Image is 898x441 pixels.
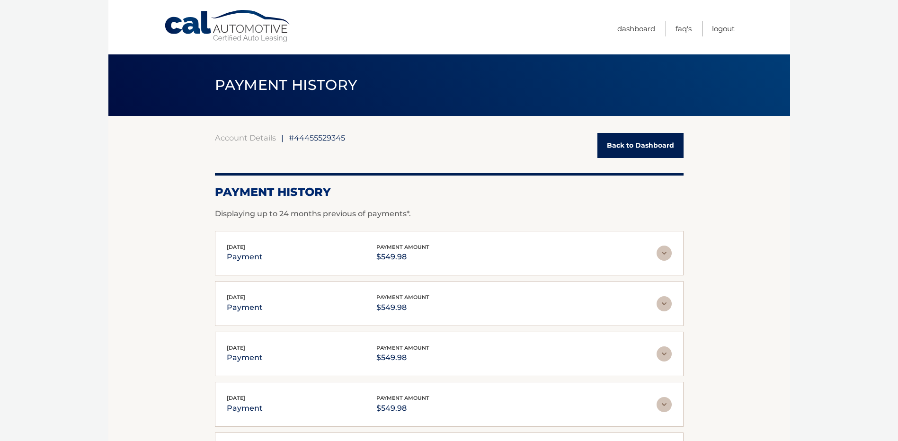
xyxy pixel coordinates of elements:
p: $549.98 [376,301,429,314]
img: accordion-rest.svg [657,296,672,311]
a: Cal Automotive [164,9,292,43]
span: payment amount [376,344,429,351]
p: payment [227,402,263,415]
p: $549.98 [376,250,429,264]
a: Account Details [215,133,276,142]
span: payment amount [376,244,429,250]
a: Back to Dashboard [597,133,684,158]
img: accordion-rest.svg [657,246,672,261]
span: [DATE] [227,294,245,300]
span: payment amount [376,294,429,300]
span: #44455529345 [289,133,345,142]
p: payment [227,351,263,364]
p: $549.98 [376,351,429,364]
a: Dashboard [617,21,655,36]
a: Logout [712,21,735,36]
p: $549.98 [376,402,429,415]
span: | [281,133,284,142]
p: payment [227,301,263,314]
span: [DATE] [227,395,245,401]
a: FAQ's [676,21,692,36]
h2: Payment History [215,185,684,199]
p: Displaying up to 24 months previous of payments*. [215,208,684,220]
span: payment amount [376,395,429,401]
span: [DATE] [227,244,245,250]
span: [DATE] [227,344,245,351]
span: PAYMENT HISTORY [215,76,357,94]
p: payment [227,250,263,264]
img: accordion-rest.svg [657,397,672,412]
img: accordion-rest.svg [657,346,672,362]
